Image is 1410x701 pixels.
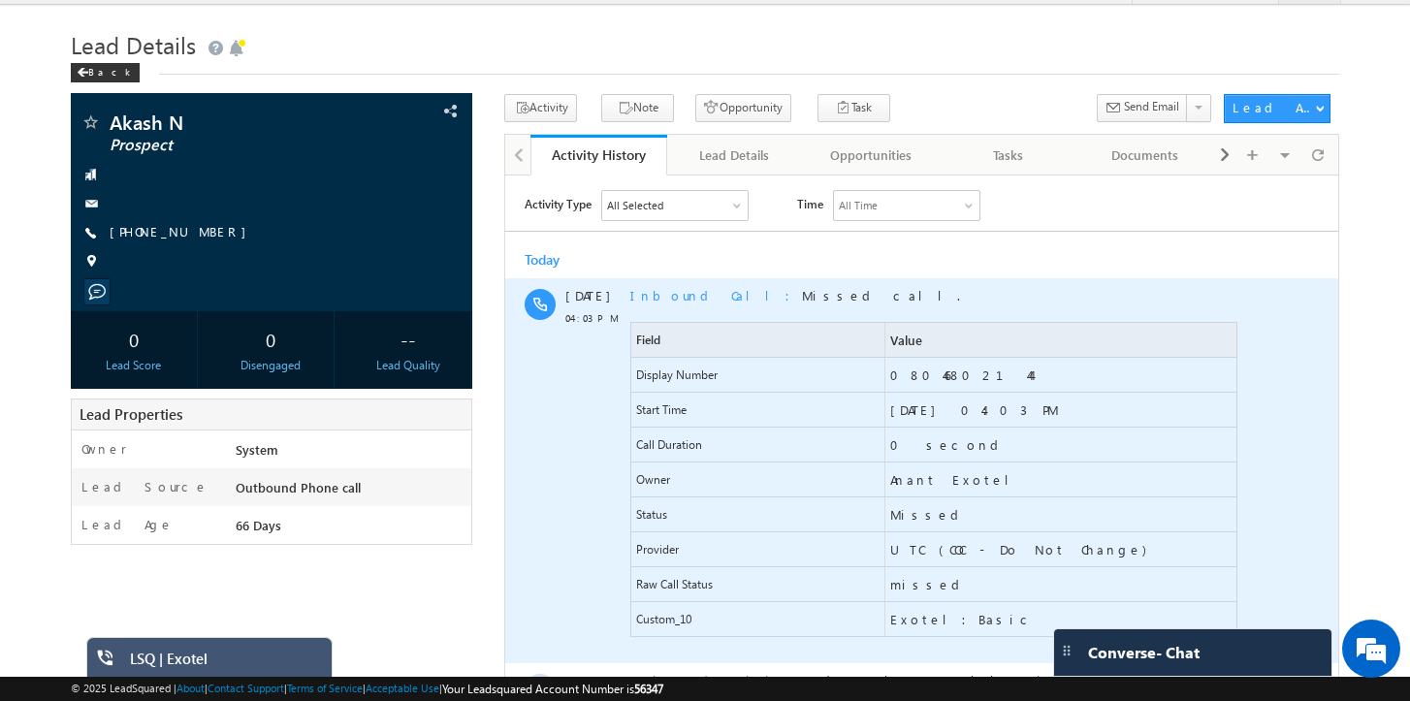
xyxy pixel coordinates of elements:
span: Value [385,156,417,174]
div: System [231,440,470,467]
span: [DATE] [60,613,104,630]
div: LSQ | Exotel [130,650,318,677]
span: [DATE] 04:03 PM [385,226,553,243]
div: Today [19,76,82,93]
span: Inbound Call [125,613,297,629]
span: Raw Call Status [131,400,208,418]
div: Lead Details [683,143,786,167]
a: [PHONE_NUMBER] [110,223,256,239]
div: Tasks [956,143,1060,167]
span: missed [385,400,462,418]
span: Start Time [126,217,379,251]
span: Your Leadsquared Account Number is [442,682,663,696]
button: Note [601,94,674,122]
div: Activity History [545,145,653,164]
a: Documents [1077,135,1214,175]
div: 0 [212,321,329,357]
span: Missed [385,331,461,348]
img: carter-drag [1059,643,1074,658]
label: Lead Source [81,478,208,495]
span: Inbound Call [125,555,297,571]
span: Field [131,156,155,174]
span: 12:01 PM [60,635,118,653]
span: [DATE] [60,112,104,129]
span: Inbound Call [125,671,297,687]
span: Display Number [126,182,379,216]
div: Outbound Phone call [231,478,470,505]
span: Had a phone call with Anant Exotel. Duration:7 seconds. [125,555,714,589]
span: Had a phone call with Anant Exotel. Duration:15 seconds. [125,613,714,647]
span: 04:03 PM [60,134,118,151]
span: 56347 [634,682,663,696]
span: Lead Details [71,29,196,60]
span: Display Number [131,191,212,208]
span: Send Email [1124,98,1179,115]
div: Disengaged [212,357,329,374]
span: Converse - Chat [1088,644,1200,661]
span: Raw Call Status [126,392,379,426]
span: [DATE] [60,671,104,688]
a: Lead Details [667,135,804,175]
div: 66 Days [231,516,470,543]
span: Had a phone call with Anant Exotel. Duration:19 seconds. [125,496,714,530]
a: Terms of Service [287,682,363,694]
button: Task [817,94,890,122]
span: Missed call. [125,112,455,128]
span: Exotel:Basic [385,435,530,453]
button: Opportunity [695,94,791,122]
span: [DATE] [60,496,104,514]
span: Owner [131,296,165,313]
button: Send Email [1097,94,1188,122]
span: 0 second [385,261,500,278]
a: Opportunities [804,135,941,175]
span: Anant Exotel [385,296,519,313]
div: Back [71,63,140,82]
div: All Selected [102,21,158,39]
div: -- [350,321,466,357]
label: Owner [81,440,127,458]
span: Call Duration [131,261,197,278]
div: Documents [1093,143,1197,167]
div: Lead Actions [1233,99,1315,116]
span: 03:52 PM [60,577,118,594]
div: Opportunities [819,143,923,167]
span: Lead Properties [80,404,182,424]
a: Acceptable Use [366,682,439,694]
span: Status [131,331,162,348]
span: 04:02 PM [60,519,118,536]
span: Inbound Call [125,496,297,513]
span: © 2025 LeadSquared | | | | | [71,680,663,698]
div: 0 [76,321,192,357]
span: UTC (COC - Do Not Change) [385,366,641,383]
span: Inbound Call [125,112,297,128]
span: 08046802144 [385,191,526,208]
a: Back [71,62,149,79]
span: Start Time [131,226,181,243]
div: All Selected [97,16,242,45]
label: Lead Age [81,516,174,533]
span: Prospect [110,136,358,155]
a: Contact Support [208,682,284,694]
span: Provider [131,366,174,383]
div: Lead Quality [350,357,466,374]
span: Owner [126,287,379,321]
span: Provider [126,357,379,391]
div: All Time [334,21,372,39]
span: Custom_10 [126,427,379,461]
a: Tasks [941,135,1077,175]
span: Call Duration [126,252,379,286]
span: Time [292,15,318,44]
a: About [176,682,205,694]
a: Activity History [530,135,667,175]
button: Lead Actions [1224,94,1330,123]
div: Lead Score [76,357,192,374]
span: Custom_10 [131,435,186,453]
button: Activity [504,94,577,122]
span: Akash N [110,112,358,132]
span: Activity Type [19,15,86,44]
span: [DATE] [60,555,104,572]
span: Status [126,322,379,356]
